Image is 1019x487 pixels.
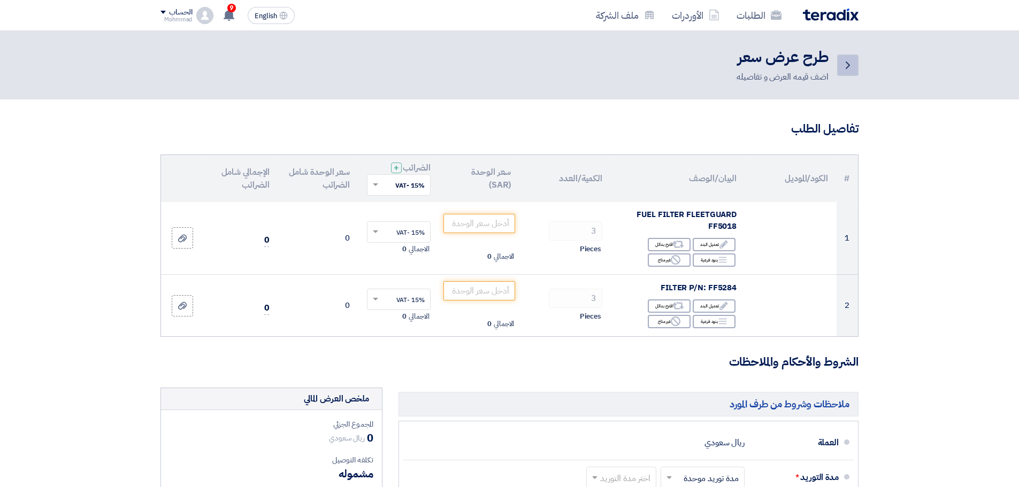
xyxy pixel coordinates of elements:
[367,221,431,243] ng-select: VAT
[248,7,295,24] button: English
[837,155,858,202] th: #
[580,311,601,322] span: Pieces
[494,319,514,329] span: الاجمالي
[439,155,520,202] th: سعر الوحدة (SAR)
[170,419,373,430] div: المجموع الجزئي
[278,155,358,202] th: سعر الوحدة شامل الضرائب
[409,311,429,322] span: الاجمالي
[278,202,358,275] td: 0
[367,430,373,446] span: 0
[399,392,859,416] h5: ملاحظات وشروط من طرف المورد
[648,315,691,328] div: غير متاح
[170,454,373,466] div: تكلفه التوصيل
[255,12,277,20] span: English
[737,71,829,83] div: اضف قيمه العرض و تفاصيله
[648,238,691,251] div: اقترح بدائل
[160,121,859,137] h3: تفاصيل الطلب
[196,7,213,24] img: profile_test.png
[587,3,663,28] a: ملف الشركة
[693,253,735,267] div: بنود فرعية
[160,354,859,370] h3: الشروط والأحكام والملاحظات
[160,17,192,22] div: Mohmmad
[737,47,829,68] h2: طرح عرض سعر
[661,282,737,293] span: FILTER P/N: FF5284
[745,155,837,202] th: الكود/الموديل
[663,3,728,28] a: الأوردرات
[204,155,278,202] th: الإجمالي شامل الضرائب
[367,289,431,310] ng-select: VAT
[169,8,192,17] div: الحساب
[803,9,859,21] img: Teradix logo
[402,244,407,254] span: 0
[549,289,602,308] input: RFQ_STEP1.ITEMS.2.AMOUNT_TITLE
[227,4,236,12] span: 9
[637,208,737,233] span: FUEL FILTER FLEETGUARD FF5018
[648,299,691,313] div: اقترح بدائل
[339,466,373,482] span: مشموله
[487,319,492,329] span: 0
[648,253,691,267] div: غير متاح
[611,155,745,202] th: البيان/الوصف
[278,274,358,336] td: 0
[402,311,407,322] span: 0
[837,202,858,275] td: 1
[549,221,602,241] input: RFQ_STEP1.ITEMS.2.AMOUNT_TITLE
[519,155,611,202] th: الكمية/العدد
[494,251,514,262] span: الاجمالي
[487,251,492,262] span: 0
[693,238,735,251] div: تعديل البند
[409,244,429,254] span: الاجمالي
[394,161,399,174] span: +
[693,315,735,328] div: بنود فرعية
[837,274,858,336] td: 2
[329,432,365,444] span: ريال سعودي
[443,214,516,233] input: أدخل سعر الوحدة
[304,392,369,405] div: ملخص العرض المالي
[728,3,790,28] a: الطلبات
[443,281,516,300] input: أدخل سعر الوحدة
[580,244,601,254] span: Pieces
[753,430,839,455] div: العملة
[264,302,270,315] span: 0
[693,299,735,313] div: تعديل البند
[264,234,270,247] span: 0
[358,155,439,202] th: الضرائب
[704,432,745,453] div: ريال سعودي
